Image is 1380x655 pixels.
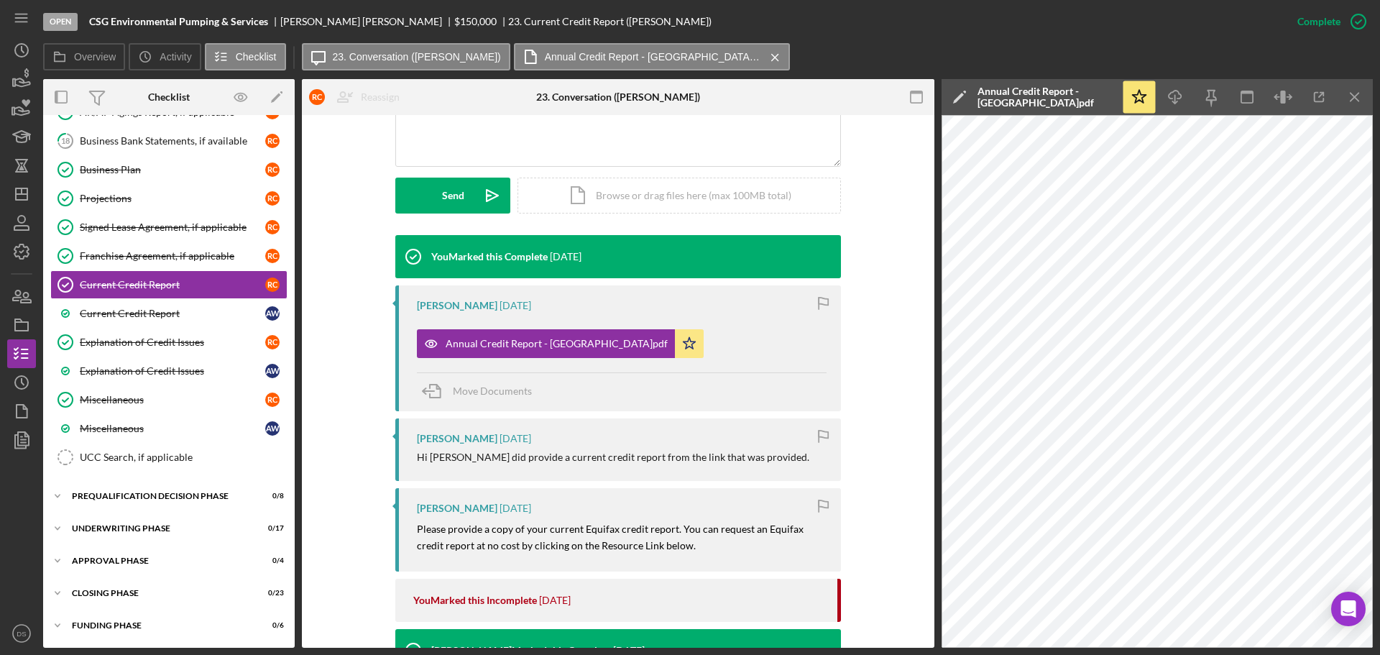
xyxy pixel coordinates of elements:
div: Hi [PERSON_NAME] did provide a current credit report from the link that was provided. [417,452,809,463]
div: R C [265,278,280,292]
div: A W [265,364,280,378]
button: Overview [43,43,125,70]
div: R C [265,220,280,234]
time: 2025-09-30 17:39 [550,251,581,262]
button: Activity [129,43,201,70]
a: Current Credit ReportRC [50,270,287,299]
time: 2025-09-29 16:41 [539,595,571,606]
div: A W [265,421,280,436]
button: Complete [1283,7,1373,36]
div: [PERSON_NAME] [PERSON_NAME] [280,16,454,27]
div: Send [442,178,464,214]
div: Closing Phase [72,589,248,597]
button: Checklist [205,43,286,70]
button: DS [7,619,36,648]
div: Prequalification Decision Phase [72,492,248,500]
button: Send [395,178,510,214]
div: Checklist [148,91,190,103]
button: 23. Conversation ([PERSON_NAME]) [302,43,510,70]
button: RCReassign [302,83,414,111]
a: 18Business Bank Statements, if availableRC [50,127,287,155]
div: A W [265,306,280,321]
button: Move Documents [417,373,546,409]
div: [PERSON_NAME] [417,300,497,311]
div: Open [43,13,78,31]
div: Franchise Agreement, if applicable [80,250,265,262]
div: Approval Phase [72,556,248,565]
div: Underwriting Phase [72,524,248,533]
label: Checklist [236,51,277,63]
div: Explanation of Credit Issues [80,365,265,377]
div: [PERSON_NAME] [417,433,497,444]
div: R C [265,393,280,407]
a: UCC Search, if applicable [50,443,287,472]
div: Reassign [361,83,400,111]
a: Business PlanRC [50,155,287,184]
div: 0 / 17 [258,524,284,533]
a: Explanation of Credit IssuesRC [50,328,287,357]
div: R C [265,134,280,148]
a: MiscellaneousAW [50,414,287,443]
a: MiscellaneousRC [50,385,287,414]
mark: Please provide a copy of your current Equifax credit report. You can request an Equifax credit re... [417,523,806,551]
div: 0 / 23 [258,589,284,597]
label: Activity [160,51,191,63]
div: R C [309,89,325,105]
button: Annual Credit Report - [GEOGRAPHIC_DATA]pdf [514,43,790,70]
div: Business Bank Statements, if available [80,135,265,147]
div: Funding Phase [72,621,248,630]
time: 2025-09-29 16:50 [500,300,531,311]
b: CSG Environmental Pumping & Services [89,16,268,27]
div: Annual Credit Report - [GEOGRAPHIC_DATA]pdf [446,338,668,349]
div: R C [265,249,280,263]
div: 0 / 4 [258,556,284,565]
div: R C [265,191,280,206]
div: R C [265,335,280,349]
button: Annual Credit Report - [GEOGRAPHIC_DATA]pdf [417,329,704,358]
text: DS [17,630,26,638]
div: [PERSON_NAME] [417,503,497,514]
div: Annual Credit Report - [GEOGRAPHIC_DATA]pdf [977,86,1114,109]
div: Projections [80,193,265,204]
time: 2025-09-29 16:47 [500,433,531,444]
div: You Marked this Complete [431,251,548,262]
div: 0 / 8 [258,492,284,500]
a: Franchise Agreement, if applicableRC [50,242,287,270]
div: Miscellaneous [80,423,265,434]
span: Move Documents [453,385,532,397]
label: 23. Conversation ([PERSON_NAME]) [333,51,501,63]
label: Annual Credit Report - [GEOGRAPHIC_DATA]pdf [545,51,760,63]
div: You Marked this Incomplete [413,595,537,606]
div: 23. Current Credit Report ([PERSON_NAME]) [508,16,712,27]
div: Signed Lease Agreement, if applicable [80,221,265,233]
a: ProjectionsRC [50,184,287,213]
div: Current Credit Report [80,279,265,290]
div: UCC Search, if applicable [80,452,287,463]
a: Explanation of Credit IssuesAW [50,357,287,385]
time: 2025-09-29 16:46 [500,503,531,514]
div: Complete [1297,7,1340,36]
div: R C [265,162,280,177]
a: Signed Lease Agreement, if applicableRC [50,213,287,242]
div: Miscellaneous [80,394,265,406]
div: Business Plan [80,164,265,175]
a: Current Credit ReportAW [50,299,287,328]
div: Current Credit Report [80,308,265,319]
div: 23. Conversation ([PERSON_NAME]) [536,91,700,103]
div: Explanation of Credit Issues [80,336,265,348]
div: 0 / 6 [258,621,284,630]
label: Overview [74,51,116,63]
span: $150,000 [454,15,497,27]
tspan: 18 [61,136,70,145]
div: Open Intercom Messenger [1331,592,1366,626]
